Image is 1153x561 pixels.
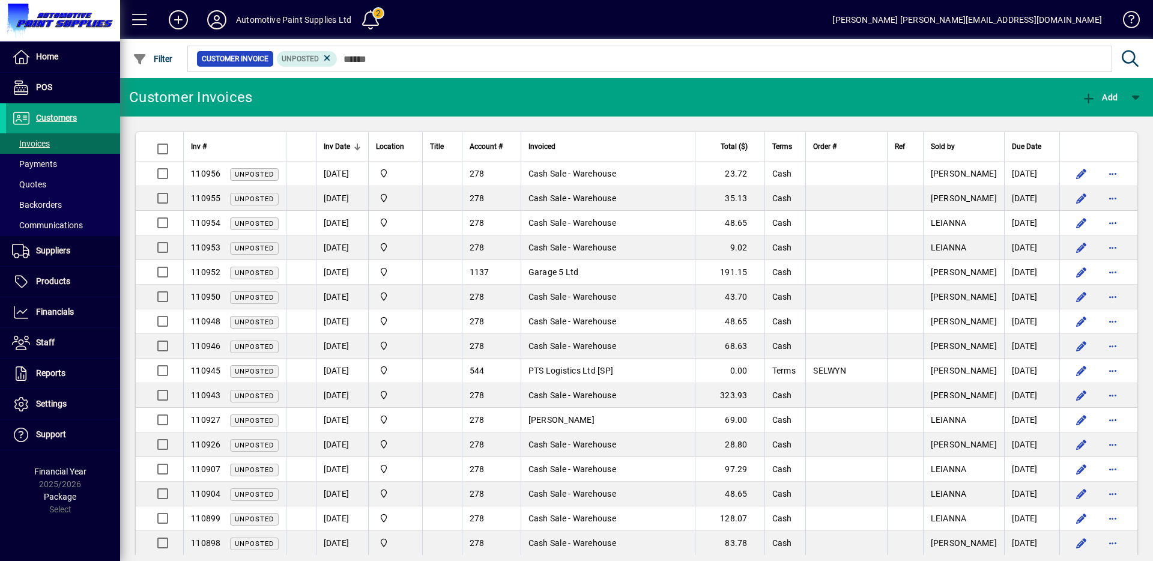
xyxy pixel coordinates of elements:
span: 110946 [191,341,221,351]
span: Unposted [235,392,274,400]
td: [DATE] [316,235,368,260]
span: Automotive Paint Supplies Ltd [376,192,415,205]
span: LEIANNA [931,489,967,499]
span: [PERSON_NAME] [931,366,997,375]
a: Backorders [6,195,120,215]
span: Home [36,52,58,61]
span: 1137 [470,267,489,277]
span: Cash Sale - Warehouse [528,341,616,351]
td: 43.70 [695,285,764,309]
span: Unposted [235,195,274,203]
span: [PERSON_NAME] [931,390,997,400]
span: Cash [772,341,792,351]
td: [DATE] [316,482,368,506]
div: [PERSON_NAME] [PERSON_NAME][EMAIL_ADDRESS][DOMAIN_NAME] [832,10,1102,29]
button: Edit [1072,336,1091,356]
td: [DATE] [1004,359,1059,383]
button: Edit [1072,312,1091,331]
span: Cash Sale - Warehouse [528,440,616,449]
span: Automotive Paint Supplies Ltd [376,315,415,328]
span: 110904 [191,489,221,499]
div: Inv # [191,140,279,153]
span: Cash [772,292,792,302]
span: Garage 5 Ltd [528,267,579,277]
span: Cash Sale - Warehouse [528,218,616,228]
span: [PERSON_NAME] [931,440,997,449]
span: 110943 [191,390,221,400]
span: Cash Sale - Warehouse [528,464,616,474]
span: Staff [36,338,55,347]
span: Financial Year [34,467,86,476]
span: Terms [772,140,792,153]
span: Customer Invoice [202,53,268,65]
button: More options [1103,361,1122,380]
span: LEIANNA [931,464,967,474]
span: Account # [470,140,503,153]
span: Backorders [12,200,62,210]
td: [DATE] [316,162,368,186]
button: Add [159,9,198,31]
span: Unposted [235,171,274,178]
td: 68.63 [695,334,764,359]
button: More options [1103,189,1122,208]
td: [DATE] [1004,186,1059,211]
span: Automotive Paint Supplies Ltd [376,438,415,451]
span: Cash [772,169,792,178]
span: Location [376,140,404,153]
td: 0.00 [695,359,764,383]
span: Products [36,276,70,286]
span: LEIANNA [931,243,967,252]
a: POS [6,73,120,103]
td: [DATE] [316,260,368,285]
td: [DATE] [316,186,368,211]
td: 191.15 [695,260,764,285]
span: Automotive Paint Supplies Ltd [376,512,415,525]
button: Add [1079,86,1121,108]
span: Quotes [12,180,46,189]
span: 110927 [191,415,221,425]
span: Filter [133,54,173,64]
span: Cash Sale - Warehouse [528,489,616,499]
span: Cash [772,415,792,425]
div: Sold by [931,140,997,153]
td: [DATE] [1004,506,1059,531]
span: Cash Sale - Warehouse [528,292,616,302]
span: Ref [895,140,905,153]
span: Due Date [1012,140,1041,153]
td: 48.65 [695,482,764,506]
span: Add [1082,92,1118,102]
span: [PERSON_NAME] [931,169,997,178]
span: Inv Date [324,140,350,153]
div: Total ($) [703,140,758,153]
td: [DATE] [316,334,368,359]
td: [DATE] [316,211,368,235]
a: Communications [6,215,120,235]
div: Location [376,140,415,153]
span: Invoices [12,139,50,148]
span: Automotive Paint Supplies Ltd [376,339,415,353]
span: [PERSON_NAME] [931,538,997,548]
span: SELWYN [813,366,846,375]
button: Edit [1072,189,1091,208]
span: 278 [470,464,485,474]
span: Title [430,140,444,153]
span: Unposted [282,55,319,63]
span: Unposted [235,515,274,523]
span: Cash [772,464,792,474]
a: Products [6,267,120,297]
td: [DATE] [1004,531,1059,556]
span: Unposted [235,466,274,474]
button: More options [1103,410,1122,429]
span: 278 [470,243,485,252]
span: 278 [470,514,485,523]
div: Order # [813,140,879,153]
span: Customers [36,113,77,123]
td: 28.80 [695,432,764,457]
button: More options [1103,509,1122,528]
span: 110945 [191,366,221,375]
span: 278 [470,415,485,425]
span: 110956 [191,169,221,178]
td: 323.93 [695,383,764,408]
td: [DATE] [1004,235,1059,260]
span: Automotive Paint Supplies Ltd [376,241,415,254]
